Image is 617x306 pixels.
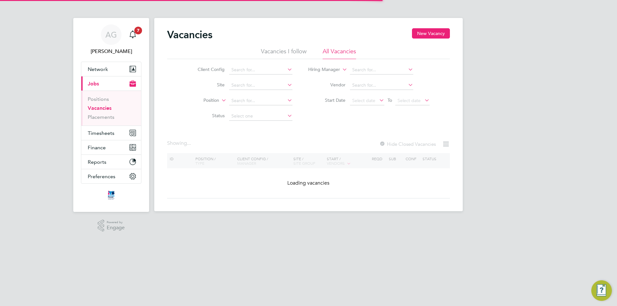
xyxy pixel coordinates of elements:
[386,96,394,104] span: To
[412,28,450,39] button: New Vacancy
[308,97,345,103] label: Start Date
[81,169,141,183] button: Preferences
[88,96,109,102] a: Positions
[379,141,436,147] label: Hide Closed Vacancies
[81,126,141,140] button: Timesheets
[81,24,141,55] a: AG[PERSON_NAME]
[188,82,225,88] label: Site
[81,140,141,154] button: Finance
[81,155,141,169] button: Reports
[188,66,225,72] label: Client Config
[591,280,612,301] button: Engage Resource Center
[167,140,192,147] div: Showing
[88,130,114,136] span: Timesheets
[73,18,149,212] nav: Main navigation
[167,28,212,41] h2: Vacancies
[398,98,421,103] span: Select date
[81,190,141,200] a: Go to home page
[126,24,139,45] a: 7
[88,105,112,111] a: Vacancies
[134,27,142,34] span: 7
[105,31,117,39] span: AG
[182,97,219,104] label: Position
[229,96,292,105] input: Search for...
[88,173,115,179] span: Preferences
[323,48,356,59] li: All Vacancies
[188,113,225,118] label: Status
[308,82,345,88] label: Vendor
[350,66,413,74] input: Search for...
[88,144,106,151] span: Finance
[107,220,125,225] span: Powered by
[187,140,191,146] span: ...
[88,114,114,120] a: Placements
[81,48,141,55] span: Andy Graham
[81,76,141,91] button: Jobs
[88,66,108,72] span: Network
[229,112,292,121] input: Select one
[303,66,340,73] label: Hiring Manager
[107,225,125,231] span: Engage
[261,48,307,59] li: Vacancies I follow
[229,66,292,74] input: Search for...
[81,62,141,76] button: Network
[98,220,125,232] a: Powered byEngage
[107,190,116,200] img: itsconstruction-logo-retina.png
[352,98,375,103] span: Select date
[229,81,292,90] input: Search for...
[81,91,141,126] div: Jobs
[88,81,99,87] span: Jobs
[88,159,106,165] span: Reports
[350,81,413,90] input: Search for...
